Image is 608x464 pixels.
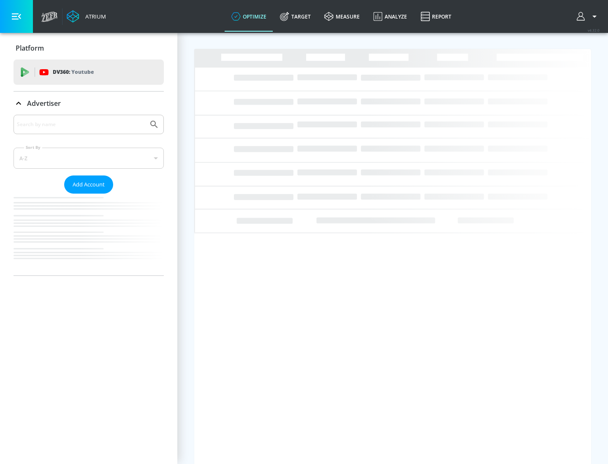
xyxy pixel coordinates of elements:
[588,28,600,32] span: v 4.32.0
[14,36,164,60] div: Platform
[67,10,106,23] a: Atrium
[24,145,42,150] label: Sort By
[225,1,273,32] a: optimize
[14,59,164,85] div: DV360: Youtube
[273,1,318,32] a: Target
[14,148,164,169] div: A-Z
[16,43,44,53] p: Platform
[17,119,145,130] input: Search by name
[27,99,61,108] p: Advertiser
[414,1,458,32] a: Report
[318,1,366,32] a: measure
[82,13,106,20] div: Atrium
[14,194,164,275] nav: list of Advertiser
[53,67,94,77] p: DV360:
[14,92,164,115] div: Advertiser
[64,175,113,194] button: Add Account
[71,67,94,76] p: Youtube
[14,115,164,275] div: Advertiser
[366,1,414,32] a: Analyze
[73,180,105,189] span: Add Account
